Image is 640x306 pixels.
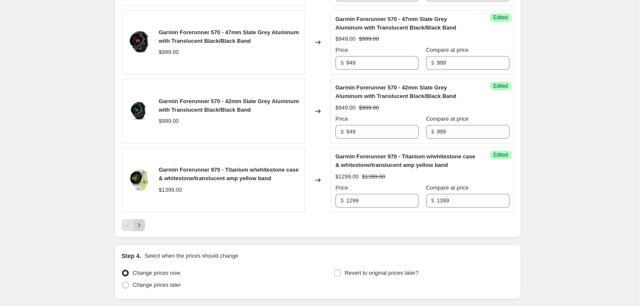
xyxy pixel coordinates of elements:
[159,48,179,56] div: $999.00
[126,167,152,193] img: 970-2_80x.jpg
[133,219,145,231] button: Next
[359,104,379,112] strike: $999.00
[159,166,299,181] span: Garmin Forerunner 970 - Titanium w/whitestone case & whitestone/translucent amp yellow band
[431,197,434,204] span: $
[341,59,344,66] span: $
[426,116,469,122] span: Compare at price
[362,172,385,181] strike: $1399.00
[335,104,356,112] div: $949.00
[126,30,152,55] img: 570-47-1_80x.jpg
[335,84,456,99] span: Garmin Forerunner 570 - 42mm Slate Grey Aluminum with Translucent Black/Black Band
[426,184,469,191] span: Compare at price
[335,184,348,191] span: Price
[359,35,379,43] strike: $999.00
[159,186,182,194] div: $1399.00
[121,252,141,260] h2: Step 4.
[133,282,181,288] span: Change prices later
[341,128,344,135] span: $
[145,252,238,260] p: Select when the prices should change
[431,128,434,135] span: $
[159,98,299,113] span: Garmin Forerunner 570 - 42mm Slate Grey Aluminum with Translucent Black/Black Band
[335,47,348,53] span: Price
[335,116,348,122] span: Price
[133,270,180,276] span: Change prices now
[335,16,456,31] span: Garmin Forerunner 570 - 47mm Slate Grey Aluminum with Translucent Black/Black Band
[493,83,508,89] span: Edited
[493,14,508,21] span: Edited
[335,172,359,181] div: $1299.00
[159,117,179,125] div: $999.00
[426,47,469,53] span: Compare at price
[345,270,419,276] span: Revert to original prices later?
[121,219,145,231] nav: Pagination
[159,29,299,44] span: Garmin Forerunner 570 - 47mm Slate Grey Aluminum with Translucent Black/Black Band
[431,59,434,66] span: $
[335,35,356,43] div: $949.00
[335,153,475,168] span: Garmin Forerunner 970 - Titanium w/whitestone case & whitestone/translucent amp yellow band
[493,152,508,158] span: Edited
[126,98,152,124] img: 570-42-1_80x.jpg
[341,197,344,204] span: $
